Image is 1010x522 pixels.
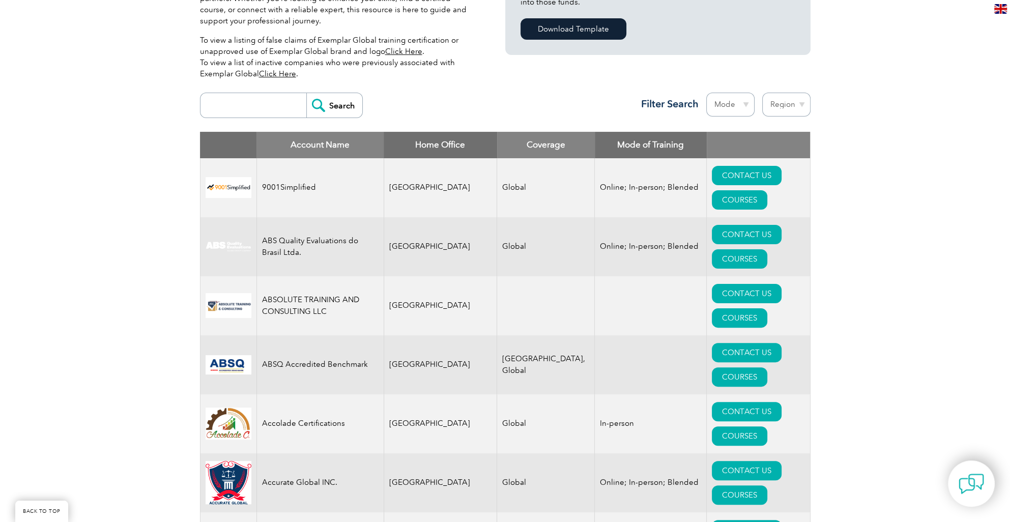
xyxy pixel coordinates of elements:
a: BACK TO TOP [15,501,68,522]
td: [GEOGRAPHIC_DATA] [384,158,497,217]
a: CONTACT US [712,402,782,421]
img: contact-chat.png [959,471,984,497]
td: In-person [595,394,707,453]
th: Home Office: activate to sort column ascending [384,132,497,158]
a: Click Here [259,69,296,78]
td: Global [497,453,595,512]
td: [GEOGRAPHIC_DATA] [384,453,497,512]
td: [GEOGRAPHIC_DATA], Global [497,335,595,394]
img: 16e092f6-eadd-ed11-a7c6-00224814fd52-logo.png [206,293,251,318]
td: [GEOGRAPHIC_DATA] [384,217,497,276]
a: CONTACT US [712,343,782,362]
th: : activate to sort column ascending [707,132,810,158]
td: Accolade Certifications [256,394,384,453]
a: COURSES [712,190,767,210]
th: Coverage: activate to sort column ascending [497,132,595,158]
a: CONTACT US [712,225,782,244]
td: Global [497,217,595,276]
img: a034a1f6-3919-f011-998a-0022489685a1-logo.png [206,461,251,505]
a: Click Here [385,47,422,56]
img: 1a94dd1a-69dd-eb11-bacb-002248159486-logo.jpg [206,408,251,440]
td: ABSQ Accredited Benchmark [256,335,384,394]
img: en [994,4,1007,14]
img: 37c9c059-616f-eb11-a812-002248153038-logo.png [206,177,251,198]
a: COURSES [712,485,767,505]
a: CONTACT US [712,461,782,480]
td: Online; In-person; Blended [595,453,707,512]
img: c92924ac-d9bc-ea11-a814-000d3a79823d-logo.jpg [206,241,251,252]
p: To view a listing of false claims of Exemplar Global training certification or unapproved use of ... [200,35,475,79]
td: 9001Simplified [256,158,384,217]
input: Search [306,93,362,118]
a: CONTACT US [712,284,782,303]
td: Global [497,394,595,453]
h3: Filter Search [635,98,699,110]
td: Global [497,158,595,217]
th: Mode of Training: activate to sort column ascending [595,132,707,158]
td: [GEOGRAPHIC_DATA] [384,335,497,394]
a: CONTACT US [712,166,782,185]
img: cc24547b-a6e0-e911-a812-000d3a795b83-logo.png [206,355,251,374]
a: Download Template [521,18,626,40]
a: COURSES [712,367,767,387]
td: Online; In-person; Blended [595,158,707,217]
a: COURSES [712,249,767,269]
a: COURSES [712,308,767,328]
a: COURSES [712,426,767,446]
td: [GEOGRAPHIC_DATA] [384,276,497,335]
td: [GEOGRAPHIC_DATA] [384,394,497,453]
td: ABS Quality Evaluations do Brasil Ltda. [256,217,384,276]
td: ABSOLUTE TRAINING AND CONSULTING LLC [256,276,384,335]
th: Account Name: activate to sort column descending [256,132,384,158]
td: Online; In-person; Blended [595,217,707,276]
td: Accurate Global INC. [256,453,384,512]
